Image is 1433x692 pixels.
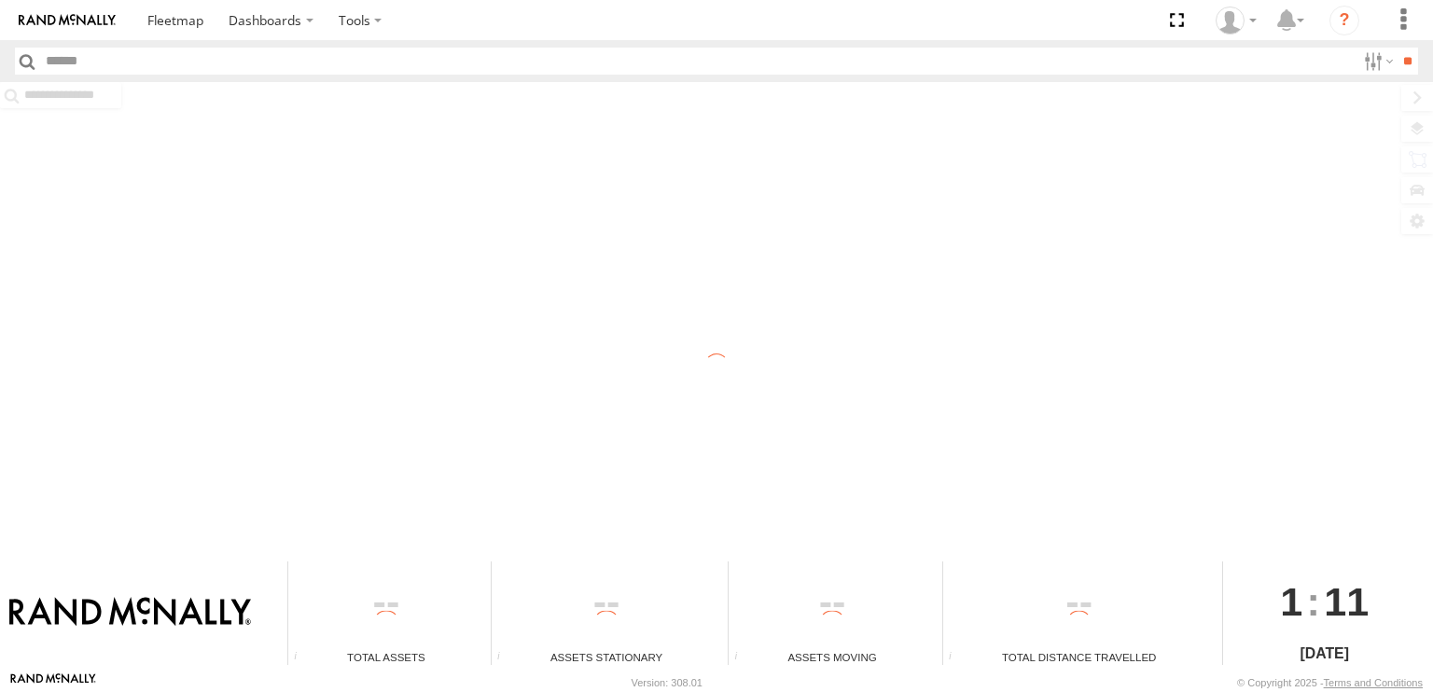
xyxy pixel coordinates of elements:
[1324,677,1423,688] a: Terms and Conditions
[1329,6,1359,35] i: ?
[1324,561,1369,642] span: 11
[492,651,520,665] div: Total number of assets current stationary.
[729,649,935,665] div: Assets Moving
[1223,561,1426,642] div: :
[729,651,757,665] div: Total number of assets current in transit.
[19,14,116,27] img: rand-logo.svg
[943,649,1216,665] div: Total Distance Travelled
[1356,48,1397,75] label: Search Filter Options
[1237,677,1423,688] div: © Copyright 2025 -
[288,651,316,665] div: Total number of Enabled Assets
[288,649,484,665] div: Total Assets
[1209,7,1263,35] div: Valeo Dash
[9,597,251,629] img: Rand McNally
[1280,561,1302,642] span: 1
[1223,643,1426,665] div: [DATE]
[632,677,703,688] div: Version: 308.01
[943,651,971,665] div: Total distance travelled by all assets within specified date range and applied filters
[492,649,721,665] div: Assets Stationary
[10,673,96,692] a: Visit our Website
